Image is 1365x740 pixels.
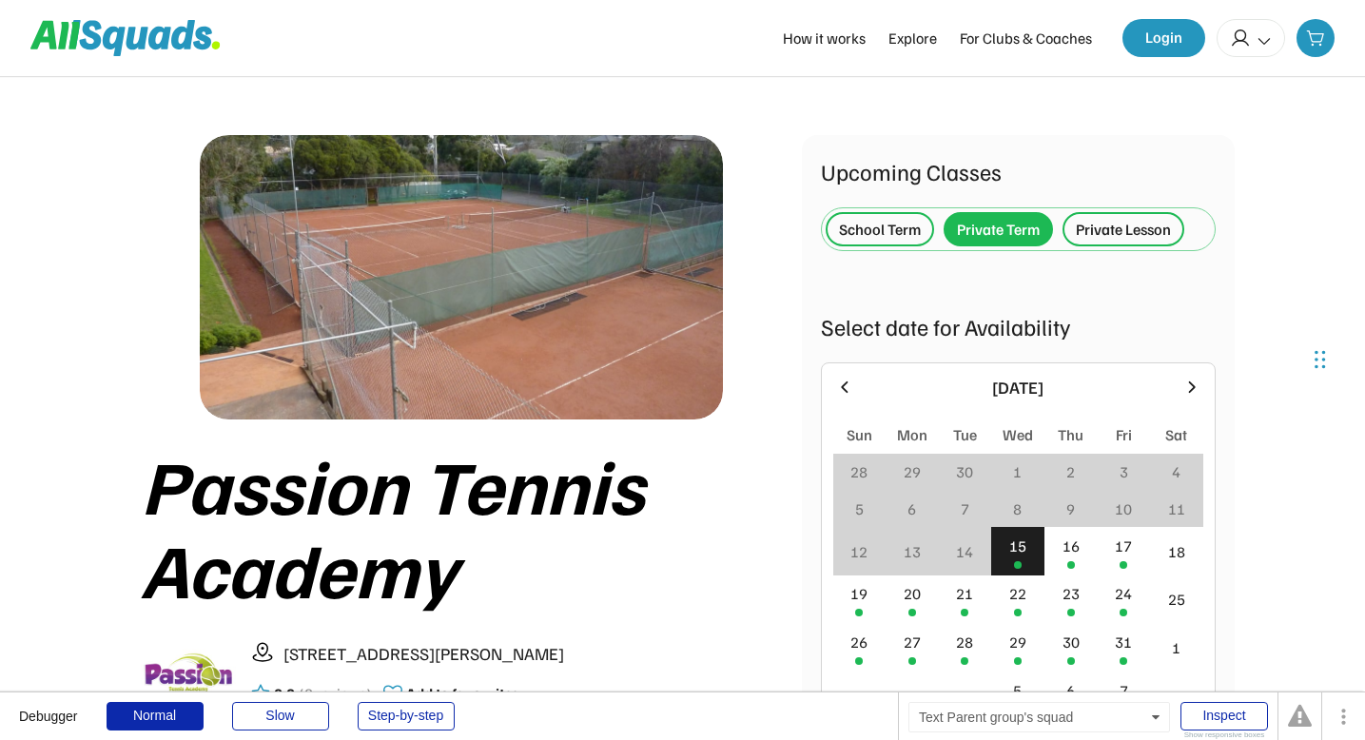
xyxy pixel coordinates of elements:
div: Private Term [957,218,1040,241]
div: (0 reviews) [299,682,372,705]
div: 6 [1066,679,1075,702]
div: 2 [855,685,864,708]
div: 8 [1013,497,1022,520]
div: 3 [907,685,916,708]
button: Login [1122,19,1205,57]
div: Upcoming Classes [821,154,1216,188]
div: Explore [888,27,937,49]
div: Thu [1058,423,1083,446]
div: Private Lesson [1076,218,1171,241]
div: 30 [956,460,973,483]
div: 18 [1168,540,1185,563]
div: Wed [1003,423,1033,446]
div: 13 [904,540,921,563]
div: Show responsive boxes [1180,731,1268,739]
div: 5 [1013,679,1022,702]
div: [DATE] [866,375,1171,400]
div: Text Parent group's squad [908,702,1170,732]
div: 4 [961,685,969,708]
div: Sun [847,423,872,446]
div: 1 [1172,636,1180,659]
div: 5 [855,497,864,520]
div: Mon [897,423,927,446]
div: 29 [1009,631,1026,653]
div: Sat [1165,423,1187,446]
div: Debugger [19,692,78,723]
div: 19 [850,582,868,605]
div: 20 [904,582,921,605]
div: 29 [904,460,921,483]
div: 31 [1115,631,1132,653]
div: Normal [107,702,204,730]
div: 23 [1063,582,1080,605]
div: School Term [839,218,921,241]
div: Slow [232,702,329,730]
div: Fri [1116,423,1132,446]
div: 8 [1172,685,1180,708]
div: 0.0 [274,682,295,705]
div: Add to favourites [406,682,519,705]
img: logo_square.gif [141,625,236,720]
div: How it works [783,27,866,49]
div: 28 [956,631,973,653]
div: 12 [850,540,868,563]
div: 24 [1115,582,1132,605]
div: [STREET_ADDRESS][PERSON_NAME] [283,641,783,667]
div: 7 [961,497,969,520]
div: 14 [956,540,973,563]
div: 4 [1172,460,1180,483]
div: 9 [1066,497,1075,520]
div: Inspect [1180,702,1268,730]
div: 27 [904,631,921,653]
div: 1 [1013,460,1022,483]
div: 26 [850,631,868,653]
img: P1030598.JPG [200,135,723,419]
div: 30 [1063,631,1080,653]
div: 21 [956,582,973,605]
div: Step-by-step [358,702,455,730]
div: 28 [850,460,868,483]
div: 3 [1120,460,1128,483]
div: 15 [1009,535,1026,557]
div: Select date for Availability [821,309,1216,343]
div: Passion Tennis Academy [141,442,783,610]
div: 22 [1009,582,1026,605]
div: Chat Widget [1237,312,1332,403]
div: Tue [953,423,977,446]
div: 10 [1115,497,1132,520]
div: For Clubs & Coaches [960,27,1092,49]
div: 25 [1168,588,1185,611]
div: 11 [1168,497,1185,520]
div: 7 [1120,679,1128,702]
div: 17 [1115,535,1132,557]
div: 16 [1063,535,1080,557]
div: 6 [907,497,916,520]
div: 2 [1066,460,1075,483]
